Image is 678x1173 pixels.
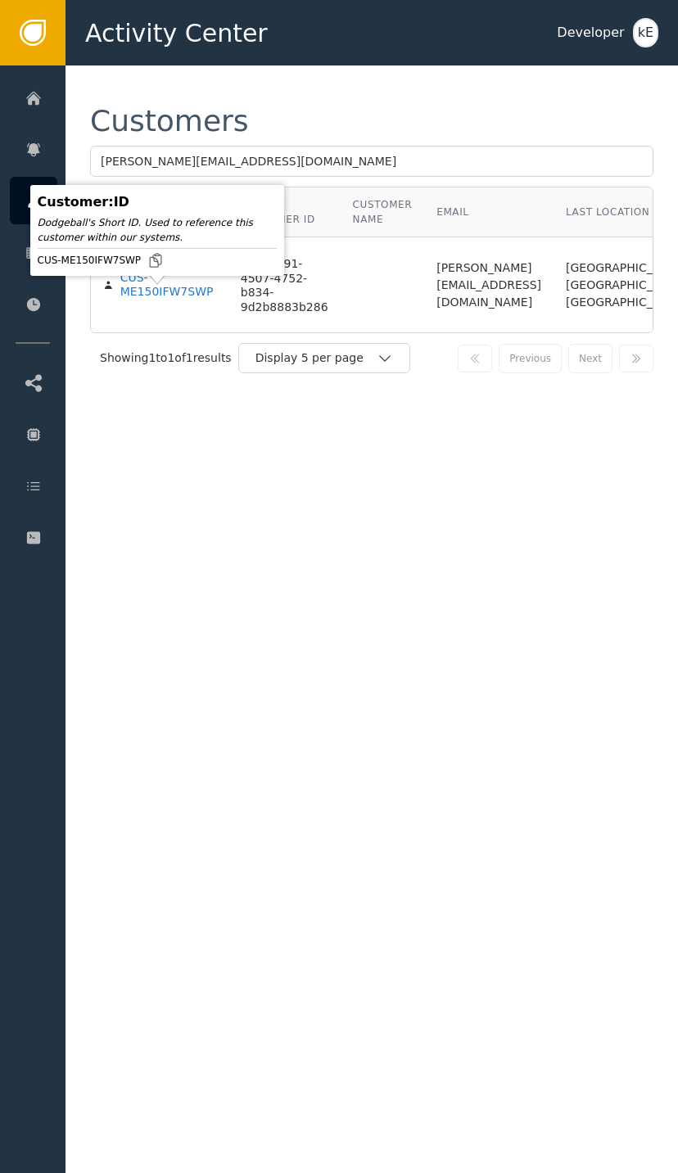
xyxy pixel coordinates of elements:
div: Customer : ID [38,192,277,212]
div: CUS-ME150IFW7SWP [120,271,216,300]
div: Customers [90,106,249,136]
button: kE [633,18,658,47]
div: Customer Name [353,197,413,227]
div: Developer [557,23,624,43]
input: Search by name, email, or ID [90,146,653,177]
div: Dodgeball's Short ID. Used to reference this customer within our systems. [38,215,277,245]
span: Activity Center [85,15,268,52]
div: Showing 1 to 1 of 1 results [100,350,232,367]
div: CUS-ME150IFW7SWP [38,252,277,268]
div: Your Customer ID [241,197,328,227]
div: 20ab4a91-4507-4752-b834-9d2b8883b286 [241,257,328,314]
div: Display 5 per page [255,350,377,367]
div: Email [436,205,541,219]
button: Display 5 per page [238,343,410,373]
td: [PERSON_NAME][EMAIL_ADDRESS][DOMAIN_NAME] [424,237,554,332]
